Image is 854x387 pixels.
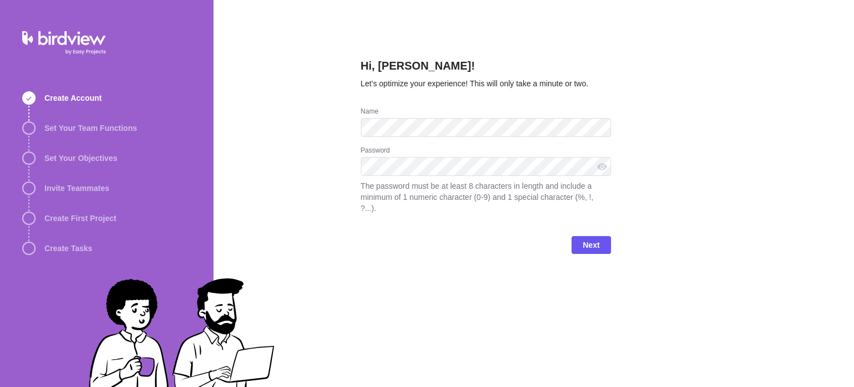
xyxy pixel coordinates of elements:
span: Next [572,236,610,254]
div: Name [361,107,611,118]
h2: Hi, [PERSON_NAME]! [361,58,611,78]
span: Create Tasks [44,243,92,254]
span: Create First Project [44,213,116,224]
span: Set Your Objectives [44,153,117,164]
span: Create Account [44,92,102,104]
span: The password must be at least 8 characters in length and include a minimum of 1 numeric character... [361,180,611,214]
span: Next [583,238,599,252]
span: Set Your Team Functions [44,123,137,134]
div: Password [361,146,611,157]
span: Invite Teammates [44,183,109,194]
span: Let’s optimize your experience! This will only take a minute or two. [361,79,589,88]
